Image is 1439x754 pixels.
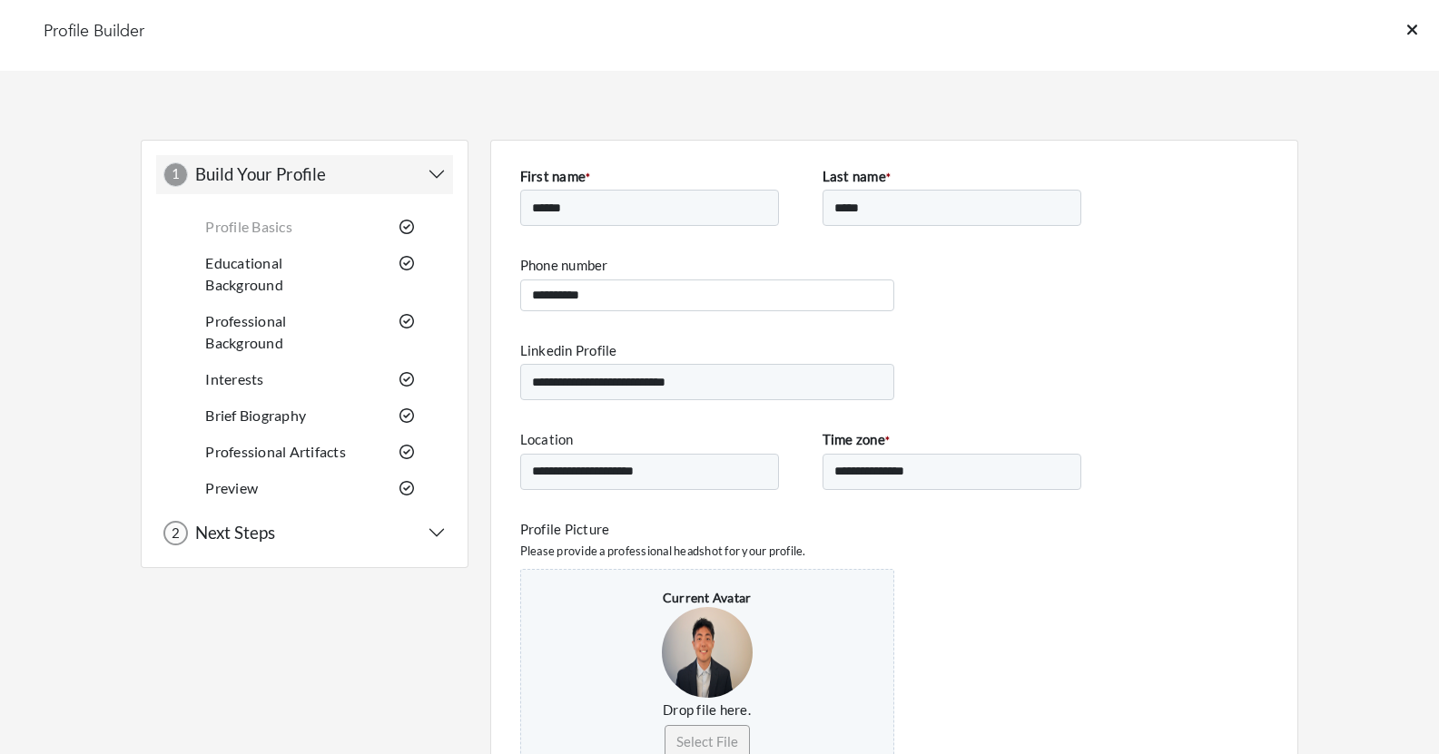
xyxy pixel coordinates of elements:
p: Current Avatar [662,588,753,607]
h3: Drop file here. [539,701,875,718]
abbr: required [885,434,890,447]
label: Last name [823,166,892,187]
a: Educational Background [205,254,283,293]
img: marcusrocco_headshot%20(1).jpg [662,607,753,698]
a: Profile Basics [205,218,292,235]
a: Professional Artifacts [205,443,346,460]
a: Brief Biography [205,406,306,424]
abbr: required [586,171,590,184]
a: Preview [205,479,258,496]
label: First name [520,166,591,187]
label: Location [520,429,574,450]
h5: Build Your Profile [188,164,326,185]
button: 1 Build Your Profile [163,162,446,187]
a: Interests [205,370,263,387]
abbr: required [886,171,891,184]
label: Linkedin Profile [520,340,617,361]
label: Profile Picture [520,519,610,540]
label: Time zone [823,429,891,450]
div: 1 [163,162,188,187]
div: 2 [163,521,188,545]
p: Please provide a professional headshot for your profile. [520,543,1268,560]
button: 2 Next Steps [163,521,446,545]
h5: Next Steps [188,523,275,543]
label: Phone number [520,255,608,276]
a: Professional Background [205,312,286,351]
